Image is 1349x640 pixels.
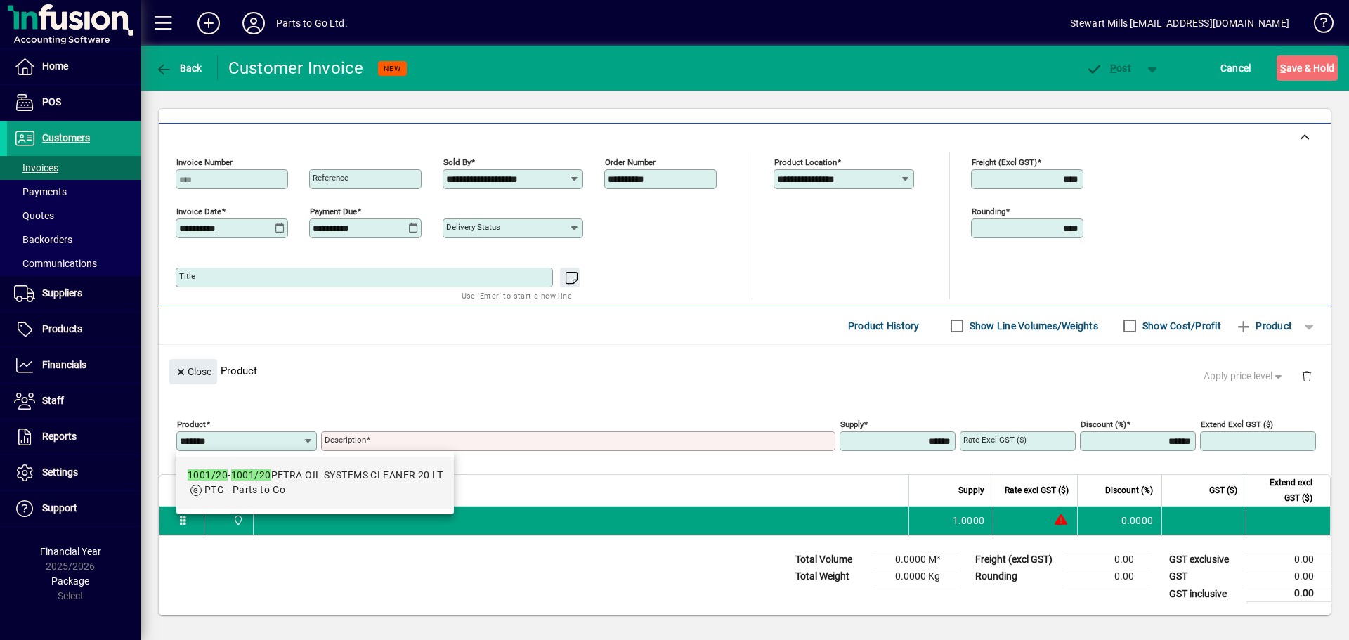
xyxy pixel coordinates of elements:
[1204,369,1285,384] span: Apply price level
[1110,63,1116,74] span: P
[186,11,231,36] button: Add
[176,157,233,167] mat-label: Invoice number
[788,551,873,568] td: Total Volume
[953,514,985,528] span: 1.0000
[7,384,141,419] a: Staff
[179,271,195,281] mat-label: Title
[166,365,221,377] app-page-header-button: Close
[42,431,77,442] span: Reports
[51,575,89,587] span: Package
[325,435,366,445] mat-label: Description
[7,276,141,311] a: Suppliers
[1246,585,1331,603] td: 0.00
[7,156,141,180] a: Invoices
[873,551,957,568] td: 0.0000 M³
[276,12,348,34] div: Parts to Go Ltd.
[42,323,82,334] span: Products
[7,49,141,84] a: Home
[1005,483,1069,498] span: Rate excl GST ($)
[1198,364,1291,389] button: Apply price level
[972,157,1037,167] mat-label: Freight (excl GST)
[1077,507,1161,535] td: 0.0000
[7,419,141,455] a: Reports
[155,63,202,74] span: Back
[1140,319,1221,333] label: Show Cost/Profit
[968,568,1067,585] td: Rounding
[1162,568,1246,585] td: GST
[7,455,141,490] a: Settings
[788,568,873,585] td: Total Weight
[229,513,245,528] span: DAE - Bulk Store
[7,491,141,526] a: Support
[1303,3,1331,48] a: Knowledge Base
[1290,359,1324,393] button: Delete
[1086,63,1131,74] span: ost
[1255,475,1312,506] span: Extend excl GST ($)
[14,162,58,174] span: Invoices
[14,186,67,197] span: Payments
[176,457,454,509] mat-option: 1001/20 - 1001/20 PETRA OIL SYSTEMS CLEANER 20 LT
[1217,55,1255,81] button: Cancel
[14,210,54,221] span: Quotes
[42,132,90,143] span: Customers
[1078,55,1138,81] button: Post
[1162,551,1246,568] td: GST exclusive
[42,359,86,370] span: Financials
[42,466,78,478] span: Settings
[972,207,1005,216] mat-label: Rounding
[7,204,141,228] a: Quotes
[1290,370,1324,382] app-page-header-button: Delete
[1067,551,1151,568] td: 0.00
[1067,568,1151,585] td: 0.00
[1105,483,1153,498] span: Discount (%)
[7,85,141,120] a: POS
[152,55,206,81] button: Back
[7,312,141,347] a: Products
[231,11,276,36] button: Profile
[42,502,77,514] span: Support
[7,348,141,383] a: Financials
[840,419,864,429] mat-label: Supply
[310,207,357,216] mat-label: Payment due
[1246,551,1331,568] td: 0.00
[848,315,920,337] span: Product History
[1280,57,1334,79] span: ave & Hold
[42,60,68,72] span: Home
[141,55,218,81] app-page-header-button: Back
[842,313,925,339] button: Product History
[1081,419,1126,429] mat-label: Discount (%)
[958,483,984,498] span: Supply
[1220,57,1251,79] span: Cancel
[605,157,656,167] mat-label: Order number
[14,258,97,269] span: Communications
[42,96,61,107] span: POS
[967,319,1098,333] label: Show Line Volumes/Weights
[968,551,1067,568] td: Freight (excl GST)
[228,57,364,79] div: Customer Invoice
[14,234,72,245] span: Backorders
[204,484,285,495] span: PTG - Parts to Go
[1201,419,1273,429] mat-label: Extend excl GST ($)
[963,435,1027,445] mat-label: Rate excl GST ($)
[1280,63,1286,74] span: S
[7,252,141,275] a: Communications
[1070,12,1289,34] div: Stewart Mills [EMAIL_ADDRESS][DOMAIN_NAME]
[7,180,141,204] a: Payments
[446,222,500,232] mat-label: Delivery status
[42,395,64,406] span: Staff
[313,173,348,183] mat-label: Reference
[175,360,211,384] span: Close
[873,568,957,585] td: 0.0000 Kg
[40,546,101,557] span: Financial Year
[176,207,221,216] mat-label: Invoice date
[443,157,471,167] mat-label: Sold by
[177,419,206,429] mat-label: Product
[42,287,82,299] span: Suppliers
[1246,568,1331,585] td: 0.00
[169,359,217,384] button: Close
[1277,55,1338,81] button: Save & Hold
[462,287,572,303] mat-hint: Use 'Enter' to start a new line
[1162,585,1246,603] td: GST inclusive
[188,469,228,481] em: 1001/20
[384,64,401,73] span: NEW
